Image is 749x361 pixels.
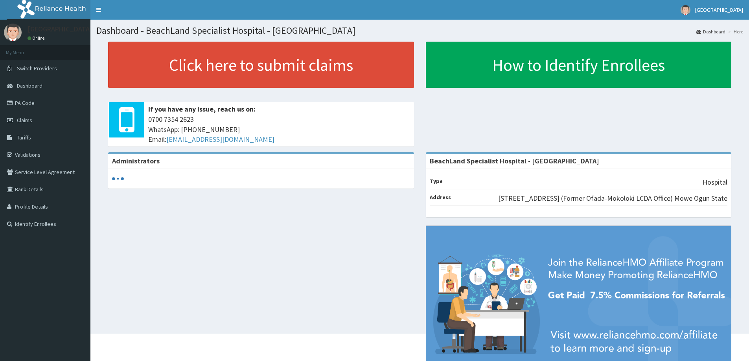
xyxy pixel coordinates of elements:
a: Dashboard [696,28,725,35]
span: 0700 7354 2623 WhatsApp: [PHONE_NUMBER] Email: [148,114,410,145]
a: Online [28,35,46,41]
span: Claims [17,117,32,124]
a: Click here to submit claims [108,42,414,88]
b: Type [430,178,443,185]
b: Address [430,194,451,201]
svg: audio-loading [112,173,124,185]
span: Dashboard [17,82,42,89]
img: User Image [4,24,22,41]
span: Tariffs [17,134,31,141]
span: Switch Providers [17,65,57,72]
h1: Dashboard - BeachLand Specialist Hospital - [GEOGRAPHIC_DATA] [96,26,743,36]
span: [GEOGRAPHIC_DATA] [695,6,743,13]
strong: BeachLand Specialist Hospital - [GEOGRAPHIC_DATA] [430,156,599,165]
p: Hospital [703,177,727,187]
li: Here [726,28,743,35]
b: Administrators [112,156,160,165]
a: How to Identify Enrollees [426,42,732,88]
p: [STREET_ADDRESS] (Former Ofada-Mokoloki LCDA Office) Mowe Ogun State [498,193,727,203]
a: [EMAIL_ADDRESS][DOMAIN_NAME] [166,135,274,144]
img: User Image [681,5,690,15]
p: [GEOGRAPHIC_DATA] [28,26,92,33]
b: If you have any issue, reach us on: [148,104,256,114]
